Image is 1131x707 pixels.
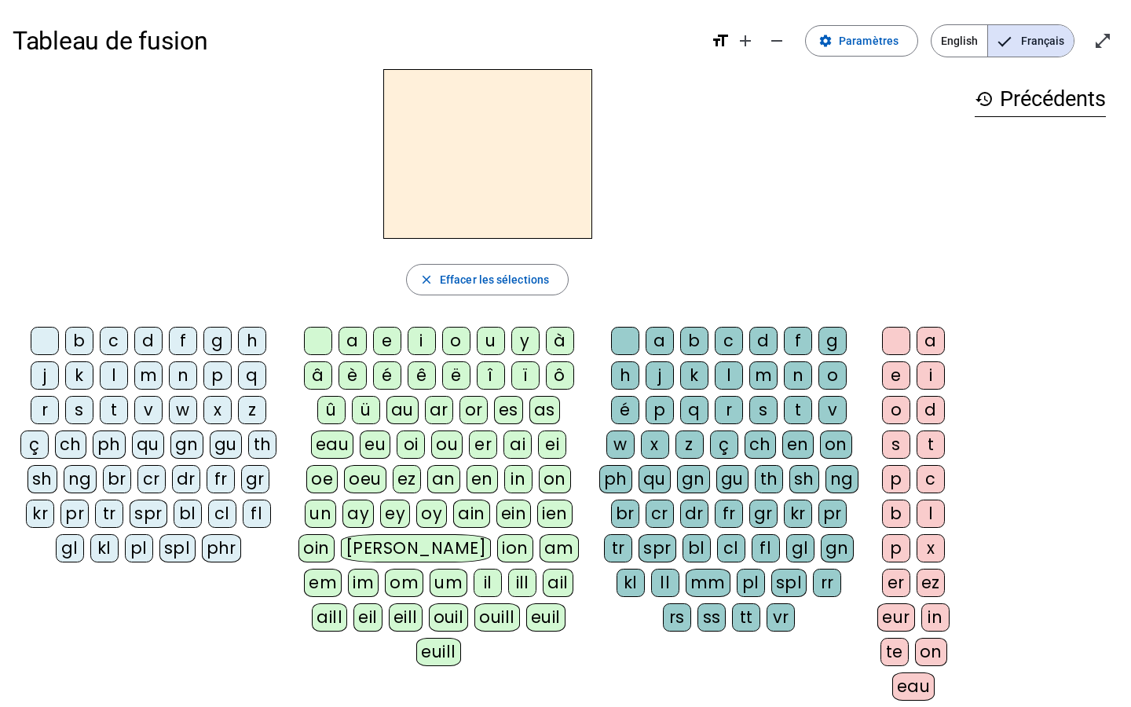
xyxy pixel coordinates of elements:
[474,603,519,632] div: ouill
[917,465,945,493] div: c
[917,430,945,459] div: t
[931,24,1074,57] mat-button-toggle-group: Language selection
[529,396,560,424] div: as
[880,638,909,666] div: te
[348,569,379,597] div: im
[761,25,792,57] button: Diminuer la taille de la police
[697,603,726,632] div: ss
[31,361,59,390] div: j
[771,569,807,597] div: spl
[749,361,778,390] div: m
[305,500,336,528] div: un
[882,569,910,597] div: er
[646,500,674,528] div: cr
[352,396,380,424] div: ü
[767,603,795,632] div: vr
[172,465,200,493] div: dr
[882,534,910,562] div: p
[611,396,639,424] div: é
[749,500,778,528] div: gr
[813,569,841,597] div: rr
[730,25,761,57] button: Augmenter la taille de la police
[93,430,126,459] div: ph
[298,534,335,562] div: oin
[540,534,579,562] div: am
[238,396,266,424] div: z
[503,430,532,459] div: ai
[749,396,778,424] div: s
[677,465,710,493] div: gn
[821,534,854,562] div: gn
[344,465,386,493] div: oeu
[599,465,632,493] div: ph
[416,500,447,528] div: oy
[342,500,374,528] div: ay
[353,603,382,632] div: eil
[304,361,332,390] div: â
[877,603,915,632] div: eur
[504,465,533,493] div: in
[386,396,419,424] div: au
[737,569,765,597] div: pl
[20,430,49,459] div: ç
[243,500,271,528] div: fl
[169,327,197,355] div: f
[786,534,814,562] div: gl
[425,396,453,424] div: ar
[393,465,421,493] div: ez
[715,327,743,355] div: c
[882,500,910,528] div: b
[646,327,674,355] div: a
[427,465,460,493] div: an
[134,396,163,424] div: v
[60,500,89,528] div: pr
[27,465,57,493] div: sh
[749,327,778,355] div: d
[526,603,565,632] div: euil
[453,500,490,528] div: ain
[646,396,674,424] div: p
[203,327,232,355] div: g
[170,430,203,459] div: gn
[169,361,197,390] div: n
[494,396,523,424] div: es
[65,361,93,390] div: k
[210,430,242,459] div: gu
[497,534,533,562] div: ion
[818,34,833,48] mat-icon: settings
[208,500,236,528] div: cl
[818,500,847,528] div: pr
[710,430,738,459] div: ç
[538,430,566,459] div: ei
[31,396,59,424] div: r
[546,361,574,390] div: ô
[745,430,776,459] div: ch
[202,534,242,562] div: phr
[784,396,812,424] div: t
[686,569,730,597] div: mm
[406,264,569,295] button: Effacer les sélections
[675,430,704,459] div: z
[732,603,760,632] div: tt
[100,396,128,424] div: t
[511,327,540,355] div: y
[55,430,86,459] div: ch
[639,465,671,493] div: qu
[511,361,540,390] div: ï
[755,465,783,493] div: th
[711,31,730,50] mat-icon: format_size
[440,270,549,289] span: Effacer les sélections
[680,396,708,424] div: q
[882,430,910,459] div: s
[680,361,708,390] div: k
[988,25,1074,57] span: Français
[921,603,950,632] div: in
[508,569,536,597] div: ill
[543,569,573,597] div: ail
[736,31,755,50] mat-icon: add
[174,500,202,528] div: bl
[429,603,469,632] div: ouil
[360,430,390,459] div: eu
[65,396,93,424] div: s
[611,500,639,528] div: br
